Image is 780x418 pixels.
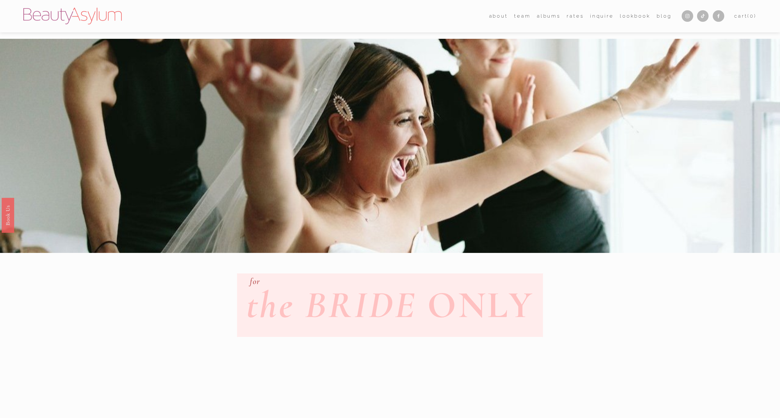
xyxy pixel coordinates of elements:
[246,282,416,328] em: the BRIDE
[2,198,14,233] a: Book Us
[514,11,530,21] a: folder dropdown
[713,10,724,22] a: Facebook
[23,8,122,24] img: Beauty Asylum | Bridal Hair &amp; Makeup Charlotte &amp; Atlanta
[747,13,756,19] span: ( )
[514,12,530,21] span: team
[489,11,508,21] a: folder dropdown
[734,12,757,21] a: 0 items in cart
[590,11,614,21] a: Inquire
[427,282,534,328] strong: ONLY
[697,10,709,22] a: TikTok
[682,10,693,22] a: Instagram
[567,11,584,21] a: Rates
[620,11,651,21] a: Lookbook
[250,276,260,287] em: for
[750,13,754,19] span: 0
[657,11,671,21] a: Blog
[537,11,561,21] a: albums
[489,12,508,21] span: about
